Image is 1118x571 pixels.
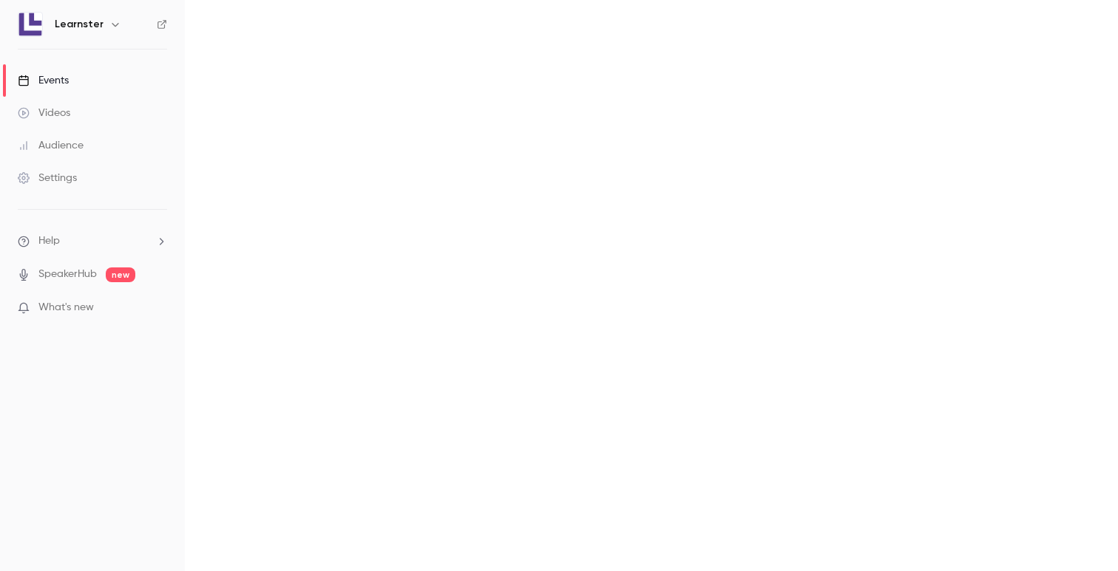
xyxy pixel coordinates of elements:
[38,300,94,315] span: What's new
[106,267,135,282] span: new
[18,13,42,36] img: Learnster
[55,17,104,32] h6: Learnster
[18,138,84,153] div: Audience
[18,233,167,249] li: help-dropdown-opener
[38,233,60,249] span: Help
[38,267,97,282] a: SpeakerHub
[18,73,69,88] div: Events
[18,106,70,120] div: Videos
[18,171,77,185] div: Settings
